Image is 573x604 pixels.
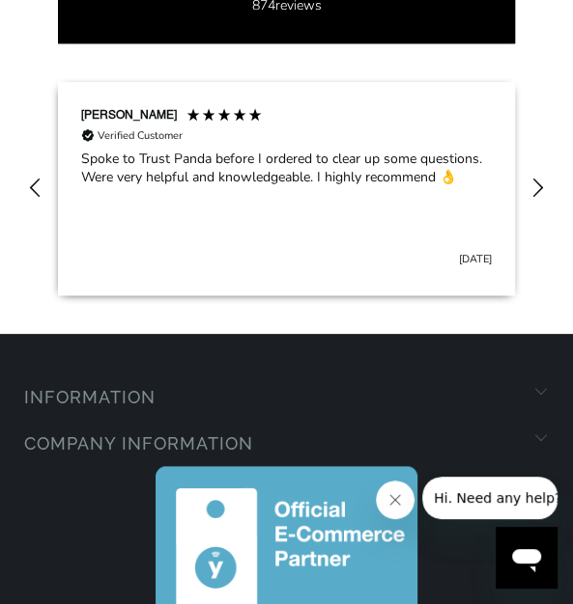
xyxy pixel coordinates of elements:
[186,107,268,127] div: 5 Stars
[514,165,560,211] div: REVIEWS.io Carousel Scroll Right
[24,420,549,461] h6: Company Information
[376,480,415,519] iframe: Close message
[13,165,59,211] div: REVIEWS.io Carousel Scroll Left
[98,128,183,143] div: Verified Customer
[12,14,139,29] span: Hi. Need any help?
[81,150,492,187] div: Spoke to Trust Panda before I ordered to clear up some questions. Were very helpful and knowledge...
[81,107,177,124] div: [PERSON_NAME]
[459,252,492,266] div: [DATE]
[422,477,558,519] iframe: Message from company
[496,527,558,589] iframe: Button to launch messaging window
[24,373,549,415] h6: Information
